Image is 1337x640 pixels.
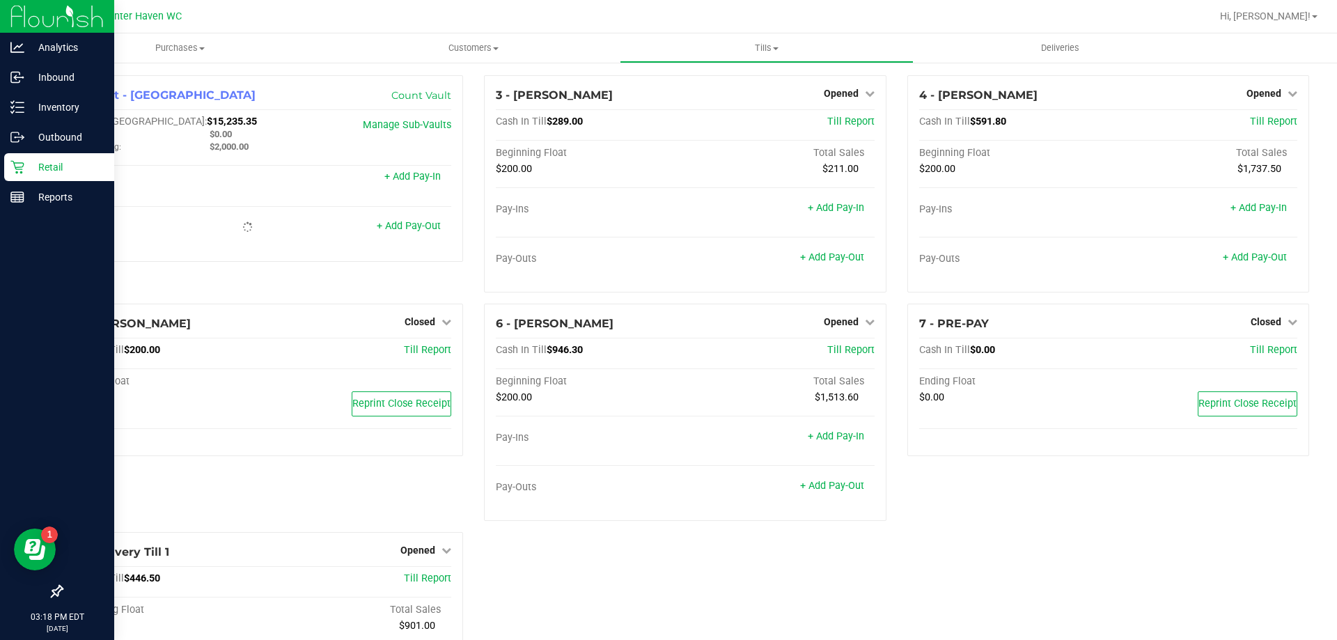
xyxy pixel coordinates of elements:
[970,116,1006,127] span: $591.80
[210,141,249,152] span: $2,000.00
[384,171,441,182] a: + Add Pay-In
[919,375,1109,388] div: Ending Float
[620,33,913,63] a: Tills
[496,432,685,444] div: Pay-Ins
[547,116,583,127] span: $289.00
[496,317,613,330] span: 6 - [PERSON_NAME]
[919,344,970,356] span: Cash In Till
[827,116,875,127] a: Till Report
[33,42,327,54] span: Purchases
[919,391,944,403] span: $0.00
[327,33,620,63] a: Customers
[124,572,160,584] span: $446.50
[919,116,970,127] span: Cash In Till
[620,42,912,54] span: Tills
[496,203,685,216] div: Pay-Ins
[827,344,875,356] span: Till Report
[10,190,24,204] inline-svg: Reports
[1230,202,1287,214] a: + Add Pay-In
[10,160,24,174] inline-svg: Retail
[352,398,451,409] span: Reprint Close Receipt
[496,147,685,159] div: Beginning Float
[1022,42,1098,54] span: Deliveries
[10,130,24,144] inline-svg: Outbound
[685,147,875,159] div: Total Sales
[496,481,685,494] div: Pay-Outs
[73,221,263,234] div: Pay-Outs
[10,40,24,54] inline-svg: Analytics
[800,480,864,492] a: + Add Pay-Out
[1108,147,1297,159] div: Total Sales
[391,89,451,102] a: Count Vault
[404,572,451,584] a: Till Report
[24,39,108,56] p: Analytics
[919,163,955,175] span: $200.00
[1220,10,1311,22] span: Hi, [PERSON_NAME]!
[263,604,452,616] div: Total Sales
[1223,251,1287,263] a: + Add Pay-Out
[822,163,859,175] span: $211.00
[808,430,864,442] a: + Add Pay-In
[808,202,864,214] a: + Add Pay-In
[41,526,58,543] iframe: Resource center unread badge
[1198,391,1297,416] button: Reprint Close Receipt
[377,220,441,232] a: + Add Pay-Out
[73,375,263,388] div: Ending Float
[10,70,24,84] inline-svg: Inbound
[73,604,263,616] div: Beginning Float
[400,545,435,556] span: Opened
[496,375,685,388] div: Beginning Float
[815,391,859,403] span: $1,513.60
[1250,344,1297,356] a: Till Report
[1237,163,1281,175] span: $1,737.50
[102,10,182,22] span: Winter Haven WC
[496,163,532,175] span: $200.00
[124,344,160,356] span: $200.00
[73,88,256,102] span: 1 - Vault - [GEOGRAPHIC_DATA]
[496,391,532,403] span: $200.00
[919,88,1038,102] span: 4 - [PERSON_NAME]
[496,88,613,102] span: 3 - [PERSON_NAME]
[6,623,108,634] p: [DATE]
[1250,116,1297,127] a: Till Report
[1251,316,1281,327] span: Closed
[24,189,108,205] p: Reports
[919,147,1109,159] div: Beginning Float
[33,33,327,63] a: Purchases
[399,620,435,632] span: $901.00
[73,545,169,559] span: 8 - Delivery Till 1
[73,116,207,127] span: Cash In [GEOGRAPHIC_DATA]:
[547,344,583,356] span: $946.30
[24,69,108,86] p: Inbound
[685,375,875,388] div: Total Sales
[24,129,108,146] p: Outbound
[363,119,451,131] a: Manage Sub-Vaults
[496,253,685,265] div: Pay-Outs
[73,172,263,185] div: Pay-Ins
[73,317,191,330] span: 5 - [PERSON_NAME]
[970,344,995,356] span: $0.00
[824,88,859,99] span: Opened
[327,42,619,54] span: Customers
[210,129,232,139] span: $0.00
[24,159,108,175] p: Retail
[14,529,56,570] iframe: Resource center
[10,100,24,114] inline-svg: Inventory
[6,611,108,623] p: 03:18 PM EDT
[405,316,435,327] span: Closed
[824,316,859,327] span: Opened
[1246,88,1281,99] span: Opened
[800,251,864,263] a: + Add Pay-Out
[919,253,1109,265] div: Pay-Outs
[496,344,547,356] span: Cash In Till
[404,344,451,356] a: Till Report
[24,99,108,116] p: Inventory
[914,33,1207,63] a: Deliveries
[496,116,547,127] span: Cash In Till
